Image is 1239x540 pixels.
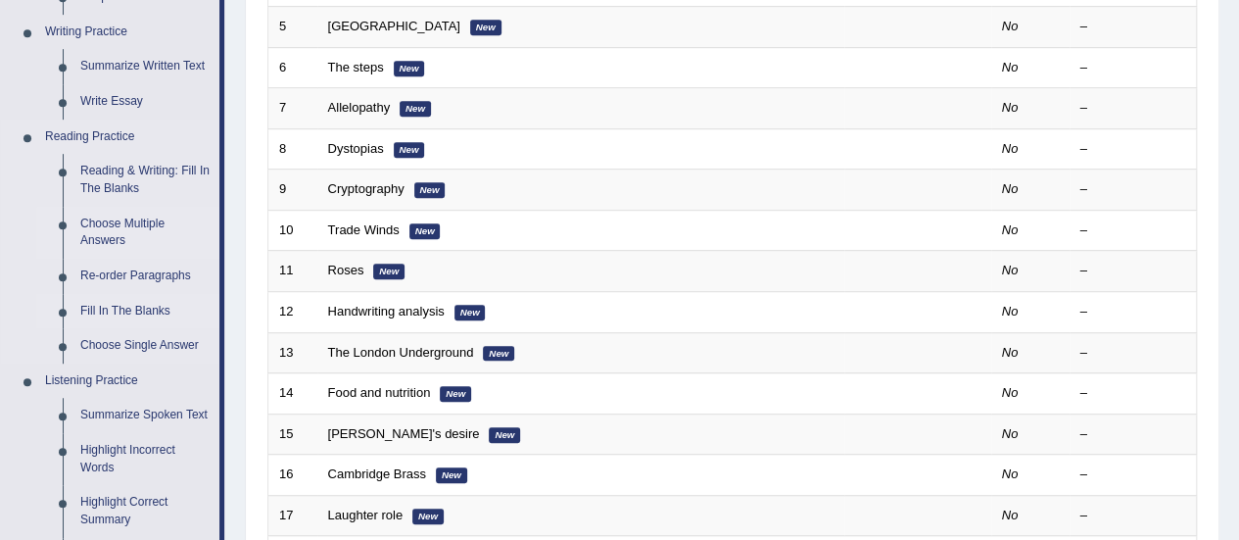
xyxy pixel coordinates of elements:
[71,154,219,206] a: Reading & Writing: Fill In The Blanks
[470,20,501,35] em: New
[36,15,219,50] a: Writing Practice
[1080,466,1186,484] div: –
[328,141,384,156] a: Dystopias
[268,47,317,88] td: 6
[36,364,219,399] a: Listening Practice
[1002,508,1019,522] em: No
[1002,466,1019,481] em: No
[454,305,486,320] em: New
[394,142,425,158] em: New
[71,398,219,433] a: Summarize Spoken Text
[71,259,219,294] a: Re-order Paragraphs
[1002,304,1019,319] em: No
[328,466,426,481] a: Cambridge Brass
[412,509,444,524] em: New
[394,61,425,76] em: New
[1080,303,1186,321] div: –
[71,433,219,485] a: Highlight Incorrect Words
[71,328,219,364] a: Choose Single Answer
[268,495,317,536] td: 17
[268,251,317,292] td: 11
[1002,100,1019,115] em: No
[328,19,460,33] a: [GEOGRAPHIC_DATA]
[1002,60,1019,74] em: No
[268,88,317,129] td: 7
[1080,507,1186,525] div: –
[268,455,317,496] td: 16
[71,294,219,329] a: Fill In The Blanks
[328,304,445,319] a: Handwriting analysis
[71,207,219,259] a: Choose Multiple Answers
[1002,19,1019,33] em: No
[1002,141,1019,156] em: No
[328,426,480,441] a: [PERSON_NAME]'s desire
[1002,426,1019,441] em: No
[268,373,317,415] td: 14
[1002,385,1019,400] em: No
[268,7,317,48] td: 5
[36,120,219,155] a: Reading Practice
[328,60,384,74] a: The steps
[1080,140,1186,159] div: –
[1080,59,1186,77] div: –
[328,181,405,196] a: Cryptography
[1002,345,1019,360] em: No
[483,346,514,362] em: New
[436,467,467,483] em: New
[268,414,317,455] td: 15
[328,263,364,277] a: Roses
[328,345,474,360] a: The London Underground
[71,49,219,84] a: Summarize Written Text
[268,170,317,211] td: 9
[268,210,317,251] td: 10
[71,485,219,537] a: Highlight Correct Summary
[268,332,317,373] td: 13
[71,84,219,120] a: Write Essay
[414,182,446,198] em: New
[489,427,520,443] em: New
[1080,99,1186,118] div: –
[1080,344,1186,363] div: –
[1080,384,1186,403] div: –
[1080,180,1186,199] div: –
[409,223,441,239] em: New
[328,222,400,237] a: Trade Winds
[1080,425,1186,444] div: –
[328,508,404,522] a: Laughter role
[328,385,431,400] a: Food and nutrition
[1080,18,1186,36] div: –
[1080,262,1186,280] div: –
[1002,263,1019,277] em: No
[373,264,405,279] em: New
[268,128,317,170] td: 8
[328,100,391,115] a: Allelopathy
[1080,221,1186,240] div: –
[440,386,471,402] em: New
[1002,181,1019,196] em: No
[268,291,317,332] td: 12
[400,101,431,117] em: New
[1002,222,1019,237] em: No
